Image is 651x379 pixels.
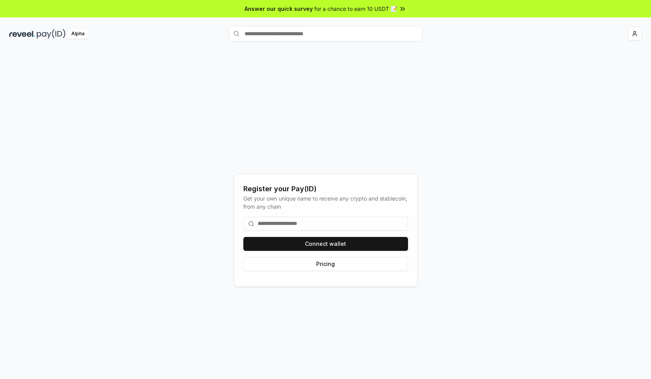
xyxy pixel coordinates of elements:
[243,237,408,251] button: Connect wallet
[37,29,65,39] img: pay_id
[245,5,313,13] span: Answer our quick survey
[243,183,408,194] div: Register your Pay(ID)
[243,257,408,271] button: Pricing
[67,29,89,39] div: Alpha
[314,5,397,13] span: for a chance to earn 10 USDT 📝
[243,194,408,211] div: Get your own unique name to receive any crypto and stablecoin, from any chain
[9,29,35,39] img: reveel_dark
